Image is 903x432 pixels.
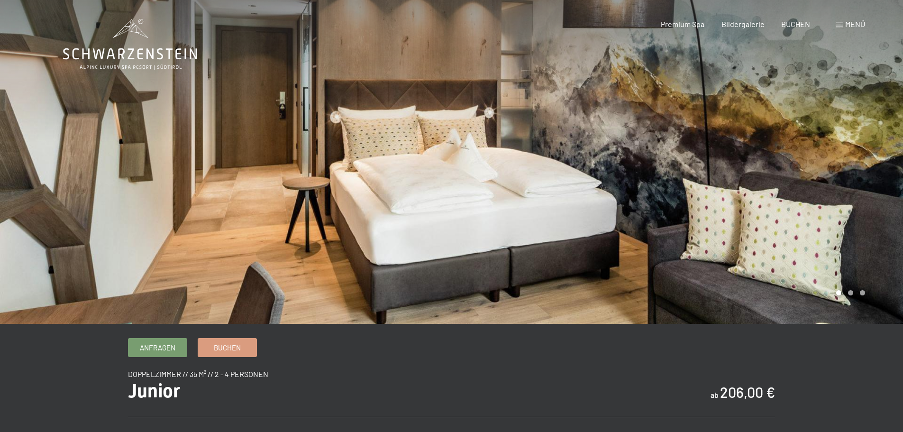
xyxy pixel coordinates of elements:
a: BUCHEN [781,19,810,28]
span: Menü [845,19,865,28]
span: Anfragen [140,343,175,353]
span: Buchen [214,343,241,353]
span: Doppelzimmer // 35 m² // 2 - 4 Personen [128,369,268,378]
a: Buchen [198,339,256,357]
span: ab [711,390,719,399]
a: Anfragen [128,339,187,357]
b: 206,00 € [720,384,775,401]
span: Junior [128,380,180,402]
a: Bildergalerie [721,19,765,28]
a: Premium Spa [661,19,704,28]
